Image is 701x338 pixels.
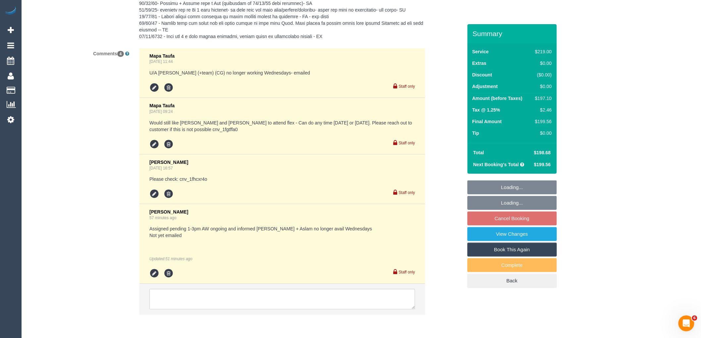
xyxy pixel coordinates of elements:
div: $0.00 [532,60,552,67]
a: [DATE] 16:57 [149,166,173,170]
small: Staff only [399,190,415,195]
pre: Assigned pending 1-3pm AW ongoing and informed [PERSON_NAME] + Aslam no longer avail Wednesdays N... [149,226,415,239]
strong: Total [473,150,484,155]
div: $197.10 [532,95,552,102]
div: $0.00 [532,83,552,90]
div: $2.46 [532,107,552,113]
span: 6 [692,315,697,321]
a: Book This Again [467,243,557,257]
span: [PERSON_NAME] [149,209,188,215]
label: Adjustment [472,83,498,90]
h3: Summary [473,30,554,37]
label: Amount (before Taxes) [472,95,522,102]
pre: Would still like [PERSON_NAME] and [PERSON_NAME] to attend flex - Can do any time [DATE] or [DATE... [149,120,415,133]
div: $199.56 [532,118,552,125]
div: ($0.00) [532,72,552,78]
label: Tax @ 1.25% [472,107,500,113]
a: [DATE] 09:24 [149,109,173,114]
span: [PERSON_NAME] [149,160,188,165]
strong: Next Booking's Total [473,162,519,167]
pre: U/A [PERSON_NAME] (+team) (CG) no longer working Wednesdays- emailed [149,70,415,76]
pre: Please check: cnv_1fhcxr4o [149,176,415,182]
span: $199.56 [534,162,551,167]
label: Service [472,48,489,55]
a: View Changes [467,227,557,241]
small: Staff only [399,141,415,145]
small: Staff only [399,270,415,275]
div: $0.00 [532,130,552,136]
label: Comments [23,48,134,57]
a: [DATE] 11:44 [149,59,173,64]
div: $219.00 [532,48,552,55]
span: Oct 13, 2025 11:47 [165,257,192,262]
a: Back [467,274,557,288]
span: Mapa Taufa [149,103,175,108]
span: 4 [117,51,124,57]
em: Updated: [149,257,192,262]
img: Automaid Logo [4,7,17,16]
span: $198.68 [534,150,551,155]
label: Tip [472,130,479,136]
label: Final Amount [472,118,502,125]
span: Mapa Taufa [149,53,175,59]
label: Extras [472,60,487,67]
label: Discount [472,72,492,78]
iframe: Intercom live chat [678,315,694,331]
small: Staff only [399,84,415,89]
a: 57 minutes ago [149,216,176,220]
